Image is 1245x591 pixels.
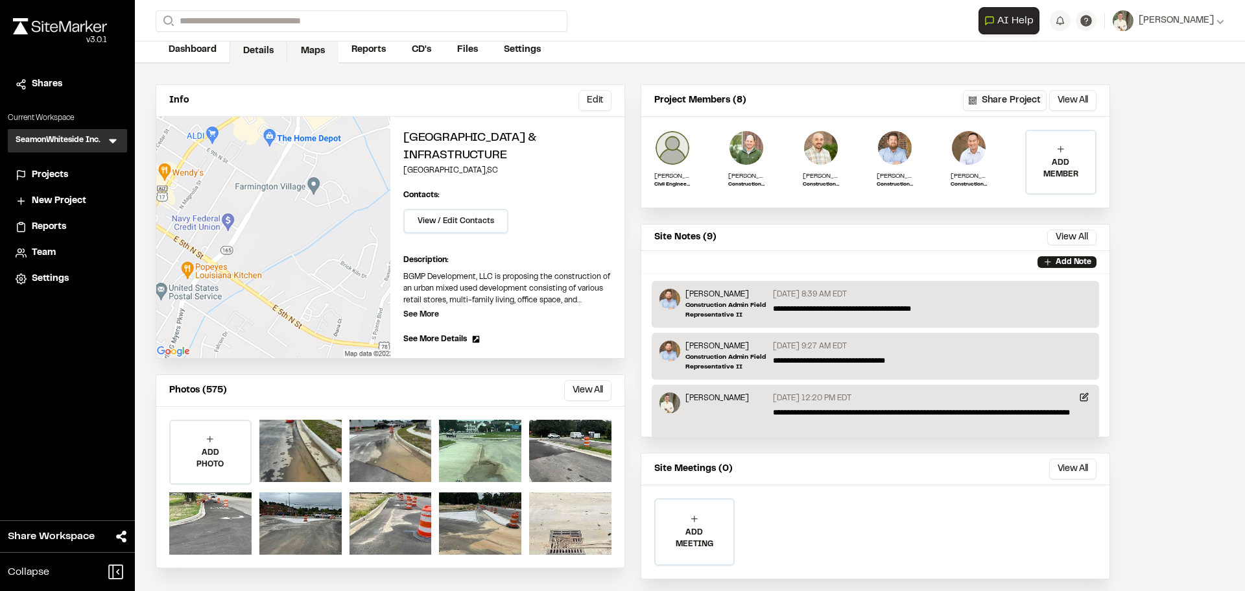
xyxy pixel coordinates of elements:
[156,10,179,32] button: Search
[399,38,444,62] a: CD's
[16,246,119,260] a: Team
[1049,90,1097,111] button: View All
[654,462,733,476] p: Site Meetings (0)
[654,93,746,108] p: Project Members (8)
[978,7,1039,34] button: Open AI Assistant
[659,341,680,361] img: Shawn Simons
[8,112,127,124] p: Current Workspace
[403,165,611,176] p: [GEOGRAPHIC_DATA] , SC
[978,7,1045,34] div: Open AI Assistant
[16,134,101,147] h3: SeamonWhiteside Inc.
[403,271,611,306] p: BGMP Development, LLC is proposing the construction of an urban mixed used development consisting...
[728,171,765,181] p: [PERSON_NAME]
[8,564,49,580] span: Collapse
[8,529,95,544] span: Share Workspace
[656,527,733,550] p: ADD MEETING
[16,272,119,286] a: Settings
[169,93,189,108] p: Info
[951,130,987,166] img: Tommy Huang
[403,333,467,345] span: See More Details
[32,168,68,182] span: Projects
[338,38,399,62] a: Reports
[803,130,839,166] img: Sinuhe Perez
[1047,230,1097,245] button: View All
[564,380,611,401] button: View All
[403,254,611,266] p: Description:
[16,194,119,208] a: New Project
[578,90,611,111] button: Edit
[32,246,56,260] span: Team
[13,18,107,34] img: rebrand.png
[654,181,691,189] p: Civil Engineering Project Manager
[659,289,680,309] img: Shawn Simons
[654,130,691,166] img: Preston Busbee
[491,38,554,62] a: Settings
[169,383,227,398] p: Photos (575)
[773,341,847,352] p: [DATE] 9:27 AM EDT
[963,90,1047,111] button: Share Project
[685,392,749,404] p: [PERSON_NAME]
[1049,459,1097,479] button: View All
[403,130,611,165] h2: [GEOGRAPHIC_DATA] & Infrastructure
[728,130,765,166] img: Wayne Lee
[997,13,1034,29] span: AI Help
[403,189,440,201] p: Contacts:
[685,300,768,320] p: Construction Admin Field Representative II
[230,39,287,64] a: Details
[654,230,717,245] p: Site Notes (9)
[13,34,107,46] div: Oh geez...please don't...
[1139,14,1214,28] span: [PERSON_NAME]
[444,38,491,62] a: Files
[403,209,508,234] button: View / Edit Contacts
[16,220,119,234] a: Reports
[1056,256,1091,268] p: Add Note
[659,392,680,413] img: Jake Wastler
[156,38,230,62] a: Dashboard
[1113,10,1224,31] button: [PERSON_NAME]
[803,171,839,181] p: [PERSON_NAME]
[685,352,768,372] p: Construction Admin Field Representative II
[1026,157,1095,180] p: ADD MEMBER
[32,77,62,91] span: Shares
[877,130,913,166] img: Shawn Simons
[773,289,847,300] p: [DATE] 8:39 AM EDT
[654,171,691,181] p: [PERSON_NAME]
[685,289,768,300] p: [PERSON_NAME]
[171,447,250,470] p: ADD PHOTO
[403,309,439,320] p: See More
[951,181,987,189] p: Construction Admin Project Manager
[16,168,119,182] a: Projects
[685,341,768,352] p: [PERSON_NAME]
[951,171,987,181] p: [PERSON_NAME]
[877,171,913,181] p: [PERSON_NAME]
[803,181,839,189] p: Construction Administration Field Representative
[32,220,66,234] span: Reports
[773,392,851,404] p: [DATE] 12:20 PM EDT
[32,194,86,208] span: New Project
[1113,10,1133,31] img: User
[287,39,338,64] a: Maps
[16,77,119,91] a: Shares
[32,272,69,286] span: Settings
[877,181,913,189] p: Construction Admin Field Representative II
[728,181,765,189] p: Construction Admin Team Leader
